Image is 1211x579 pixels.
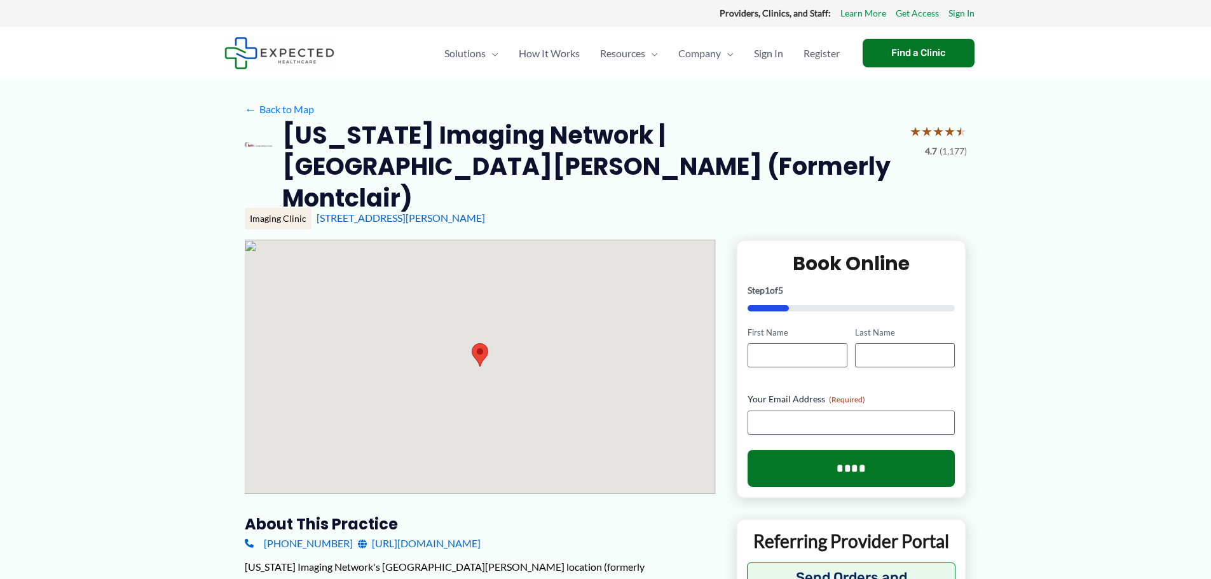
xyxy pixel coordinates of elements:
[933,119,944,143] span: ★
[245,100,314,119] a: ←Back to Map
[721,31,734,76] span: Menu Toggle
[748,327,847,339] label: First Name
[245,103,257,115] span: ←
[948,5,975,22] a: Sign In
[317,212,485,224] a: [STREET_ADDRESS][PERSON_NAME]
[519,31,580,76] span: How It Works
[921,119,933,143] span: ★
[747,529,956,552] p: Referring Provider Portal
[720,8,831,18] strong: Providers, Clinics, and Staff:
[754,31,783,76] span: Sign In
[940,143,967,160] span: (1,177)
[509,31,590,76] a: How It Works
[748,286,955,295] p: Step of
[645,31,658,76] span: Menu Toggle
[955,119,967,143] span: ★
[748,251,955,276] h2: Book Online
[486,31,498,76] span: Menu Toggle
[358,534,481,553] a: [URL][DOMAIN_NAME]
[793,31,850,76] a: Register
[444,31,486,76] span: Solutions
[855,327,955,339] label: Last Name
[245,208,311,229] div: Imaging Clinic
[245,514,716,534] h3: About this practice
[765,285,770,296] span: 1
[863,39,975,67] a: Find a Clinic
[282,119,899,214] h2: [US_STATE] Imaging Network | [GEOGRAPHIC_DATA][PERSON_NAME] (Formerly Montclair)
[748,393,955,405] label: Your Email Address
[434,31,509,76] a: SolutionsMenu Toggle
[434,31,850,76] nav: Primary Site Navigation
[600,31,645,76] span: Resources
[804,31,840,76] span: Register
[944,119,955,143] span: ★
[778,285,783,296] span: 5
[245,534,353,553] a: [PHONE_NUMBER]
[590,31,668,76] a: ResourcesMenu Toggle
[668,31,744,76] a: CompanyMenu Toggle
[678,31,721,76] span: Company
[910,119,921,143] span: ★
[829,395,865,404] span: (Required)
[744,31,793,76] a: Sign In
[896,5,939,22] a: Get Access
[224,37,334,69] img: Expected Healthcare Logo - side, dark font, small
[925,143,937,160] span: 4.7
[840,5,886,22] a: Learn More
